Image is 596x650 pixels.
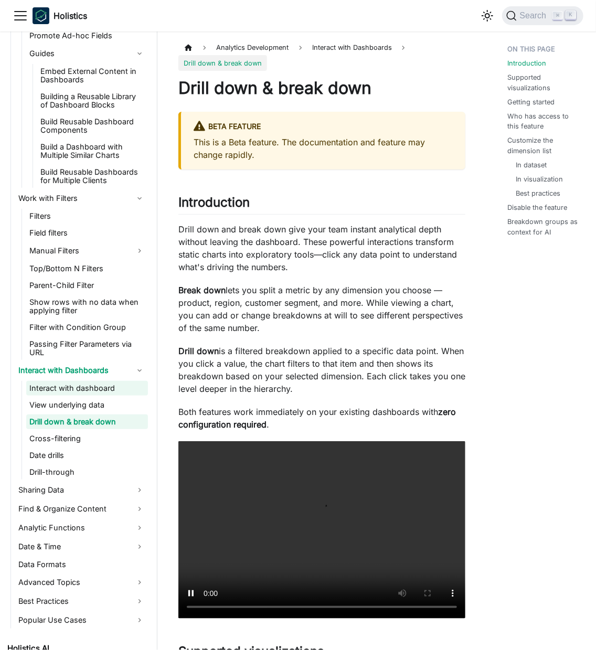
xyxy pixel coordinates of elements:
[26,45,148,62] a: Guides
[15,190,148,207] a: Work with Filters
[26,448,148,463] a: Date drills
[37,64,148,87] a: Embed External Content in Dashboards
[507,135,579,155] a: Customize the dimension list
[307,40,397,55] span: Interact with Dashboards
[13,8,28,24] button: Toggle navigation bar
[26,242,148,259] a: Manual Filters
[15,574,148,591] a: Advanced Topics
[26,28,148,43] a: Promote Ad-hoc Fields
[507,203,567,212] a: Disable the feature
[502,6,583,25] button: Search (Command+K)
[26,337,148,360] a: Passing Filter Parameters via URL
[507,111,579,131] a: Who has access to this feature
[178,285,226,295] strong: Break down
[26,465,148,479] a: Drill-through
[37,89,148,112] a: Building a Reusable Library of Dashboard Blocks
[15,482,148,498] a: Sharing Data
[211,40,294,55] span: Analytics Development
[26,209,148,223] a: Filters
[26,278,148,293] a: Parent-Child Filter
[33,7,87,24] a: HolisticsHolistics
[37,114,148,137] a: Build Reusable Dashboard Components
[516,160,547,170] a: In dataset
[178,78,465,99] h1: Drill down & break down
[178,40,465,71] nav: Breadcrumbs
[33,7,49,24] img: Holistics
[178,406,465,431] p: Both features work immediately on your existing dashboards with .
[507,217,579,237] a: Breakdown groups as context for AI
[26,381,148,396] a: Interact with dashboard
[178,441,465,619] video: Your browser does not support embedding video, but you can .
[26,414,148,429] a: Drill down & break down
[507,58,546,68] a: Introduction
[479,7,496,24] button: Switch between dark and light mode (currently light mode)
[15,362,148,379] a: Interact with Dashboards
[178,346,219,356] strong: Drill down
[26,261,148,276] a: Top/Bottom N Filters
[15,519,148,536] a: Analytic Functions
[178,195,465,215] h2: Introduction
[26,226,148,240] a: Field filters
[15,557,148,572] a: Data Formats
[15,593,148,610] a: Best Practices
[15,538,148,555] a: Date & Time
[178,55,267,70] span: Drill down & break down
[194,120,453,134] div: BETA FEATURE
[178,345,465,395] p: is a filtered breakdown applied to a specific data point. When you click a value, the chart filte...
[566,10,576,20] kbd: K
[15,612,148,628] a: Popular Use Cases
[26,398,148,412] a: View underlying data
[178,223,465,273] p: Drill down and break down give your team instant analytical depth without leaving the dashboard. ...
[26,320,148,335] a: Filter with Condition Group
[26,295,148,318] a: Show rows with no data when applying filter
[178,40,198,55] a: Home page
[54,9,87,22] b: Holistics
[194,136,453,161] p: This is a Beta feature. The documentation and feature may change rapidly.
[516,174,563,184] a: In visualization
[507,72,579,92] a: Supported visualizations
[37,165,148,188] a: Build Reusable Dashboards for Multiple Clients
[516,188,560,198] a: Best practices
[507,97,555,107] a: Getting started
[552,11,563,20] kbd: ⌘
[37,140,148,163] a: Build a Dashboard with Multiple Similar Charts
[178,284,465,334] p: lets you split a metric by any dimension you choose — product, region, customer segment, and more...
[15,500,148,517] a: Find & Organize Content
[26,431,148,446] a: Cross-filtering
[517,11,553,20] span: Search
